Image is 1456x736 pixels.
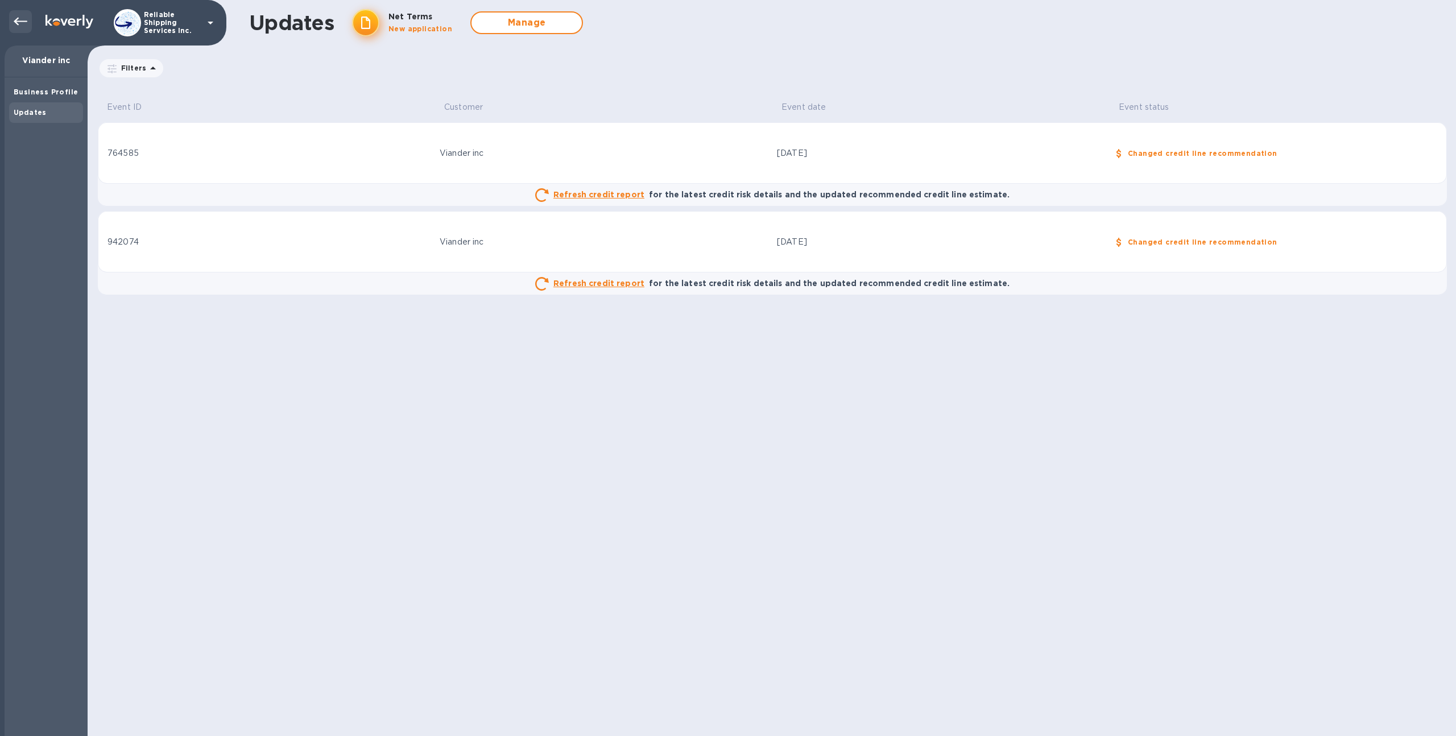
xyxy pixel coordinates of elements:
h1: Updates [249,11,334,35]
b: Changed credit line recommendation [1128,149,1277,158]
div: Viander inc [440,236,768,248]
p: Customer [444,101,483,113]
b: for the latest credit risk details and the updated recommended credit line estimate. [649,190,1010,199]
p: Event status [1119,101,1169,113]
span: Event ID [107,101,156,113]
div: [DATE] [777,147,1105,159]
b: Updates [14,108,47,117]
div: Viander inc [440,147,768,159]
b: New application [388,24,452,33]
span: Manage [481,16,573,30]
b: Business Profile [14,88,78,96]
img: Logo [45,15,93,28]
p: Viander inc [14,55,78,66]
div: 764585 [107,147,431,159]
div: [DATE] [777,236,1105,248]
p: Filters [117,63,146,73]
u: Refresh credit report [553,279,644,288]
p: Event date [781,101,826,113]
b: Changed credit line recommendation [1128,238,1277,246]
button: Manage [470,11,583,34]
span: Customer [444,101,498,113]
div: 942074 [107,236,431,248]
p: Event ID [107,101,142,113]
b: Net Terms [388,12,432,21]
b: for the latest credit risk details and the updated recommended credit line estimate. [649,279,1010,288]
p: Reliable Shipping Services Inc. [144,11,201,35]
span: Event date [781,101,841,113]
u: Refresh credit report [553,190,644,199]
